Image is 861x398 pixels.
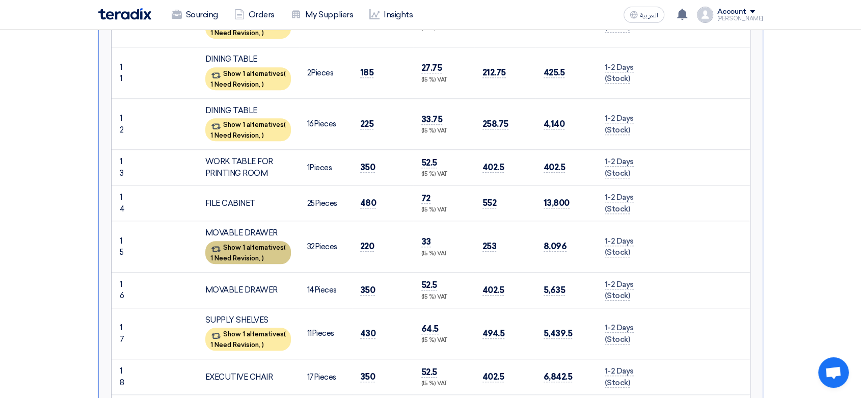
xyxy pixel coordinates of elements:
[307,68,311,77] span: 2
[605,11,634,33] span: 1-2 Days (Stock)
[360,198,376,208] span: 480
[482,162,504,173] span: 402.5
[262,29,264,37] span: )
[205,227,291,239] div: MOVABLE DRAWER
[697,7,713,23] img: profile_test.png
[299,221,352,273] td: Pieces
[421,380,466,388] div: (15 %) VAT
[605,366,634,388] span: 1-2 Days (Stock)
[210,254,260,262] span: 1 Need Revision,
[210,131,260,139] span: 1 Need Revision,
[360,119,374,129] span: 225
[360,372,375,382] span: 350
[205,156,291,179] div: WORK TABLE FOR PRINTING ROOM
[112,272,128,308] td: 16
[482,119,508,129] span: 258.75
[360,162,375,173] span: 350
[360,241,374,252] span: 220
[421,236,431,247] span: 33
[605,63,634,84] span: 1-2 Days (Stock)
[112,47,128,99] td: 11
[205,54,291,65] div: DINING TABLE
[605,280,634,301] span: 1-2 Days (Stock)
[544,328,573,339] span: 5,439.5
[112,150,128,185] td: 13
[205,67,291,90] div: Show 1 alternatives
[421,324,439,334] span: 64.5
[299,98,352,150] td: Pieces
[361,4,421,26] a: Insights
[421,157,437,168] span: 52.5
[421,170,466,179] div: (15 %) VAT
[360,328,376,339] span: 430
[482,67,506,78] span: 212.75
[421,280,437,290] span: 52.5
[205,372,291,383] div: EXECUTIVE CHAIR
[605,323,634,344] span: 1-2 Days (Stock)
[605,114,634,135] span: 1-2 Days (Stock)
[299,359,352,395] td: Pieces
[360,67,374,78] span: 185
[299,272,352,308] td: Pieces
[421,76,466,85] div: (15 %) VAT
[284,70,286,77] span: (
[482,372,504,382] span: 402.5
[482,241,497,252] span: 253
[283,4,361,26] a: My Suppliers
[605,193,634,214] span: 1-2 Days (Stock)
[307,163,310,172] span: 1
[307,373,314,382] span: 17
[299,308,352,359] td: Pieces
[299,185,352,221] td: Pieces
[210,341,260,349] span: 1 Need Revision,
[205,314,291,326] div: SUPPLY SHELVES
[205,105,291,117] div: DINING TABLE
[421,336,466,345] div: (15 %) VAT
[262,131,264,139] span: )
[544,241,567,252] span: 8,096
[421,367,437,378] span: 52.5
[307,119,314,128] span: 16
[205,284,291,296] div: MOVABLE DRAWER
[112,359,128,395] td: 18
[205,118,291,141] div: Show 1 alternatives
[284,121,286,128] span: (
[112,221,128,273] td: 15
[544,372,573,382] span: 6,842.5
[421,250,466,258] div: (15 %) VAT
[299,47,352,99] td: Pieces
[717,8,746,16] div: Account
[210,81,260,88] span: 1 Need Revision,
[262,254,264,262] span: )
[421,63,442,73] span: 27.75
[544,198,570,208] span: 13,800
[544,119,565,129] span: 4,140
[544,162,566,173] span: 402.5
[262,81,264,88] span: )
[421,293,466,302] div: (15 %) VAT
[421,127,466,136] div: (15 %) VAT
[640,12,658,19] span: العربية
[421,193,430,204] span: 72
[98,8,151,20] img: Teradix logo
[299,150,352,185] td: Pieces
[284,330,286,338] span: (
[284,244,286,251] span: (
[112,308,128,359] td: 17
[421,114,443,125] span: 33.75
[605,157,634,178] span: 1-2 Days (Stock)
[482,198,497,208] span: 552
[360,285,375,296] span: 350
[210,29,260,37] span: 1 Need Revision,
[818,357,849,388] a: Open chat
[164,4,226,26] a: Sourcing
[307,329,312,338] span: 11
[112,185,128,221] td: 14
[307,285,314,295] span: 14
[112,98,128,150] td: 12
[205,241,291,264] div: Show 1 alternatives
[262,341,264,349] span: )
[482,328,505,339] span: 494.5
[226,4,283,26] a: Orders
[544,285,566,296] span: 5,635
